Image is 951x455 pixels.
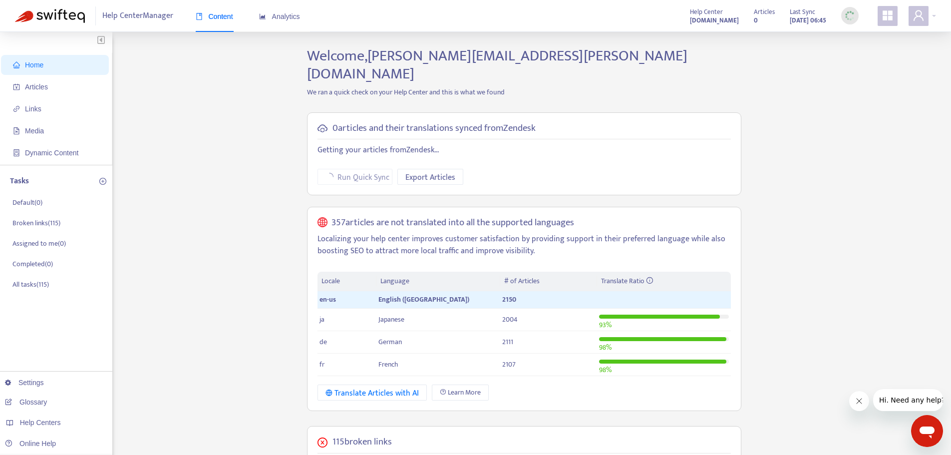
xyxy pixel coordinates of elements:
span: close-circle [317,438,327,448]
div: Translate Ratio [601,276,727,287]
a: Glossary [5,398,47,406]
span: en-us [319,294,336,305]
span: Help Center Manager [102,6,173,25]
strong: [DATE] 06:45 [790,15,826,26]
span: Links [25,105,41,113]
span: book [196,13,203,20]
span: Welcome, [PERSON_NAME][EMAIL_ADDRESS][PERSON_NAME][DOMAIN_NAME] [307,43,687,86]
span: 2107 [502,359,516,370]
span: Articles [25,83,48,91]
p: Localizing your help center improves customer satisfaction by providing support in their preferre... [317,233,731,257]
span: 93 % [599,319,612,331]
strong: [DOMAIN_NAME] [690,15,739,26]
span: Media [25,127,44,135]
span: German [378,336,402,348]
a: Online Help [5,440,56,448]
span: Run Quick Sync [337,171,389,184]
p: All tasks ( 115 ) [12,279,49,290]
div: Translate Articles with AI [325,387,419,400]
span: container [13,149,20,156]
p: Default ( 0 ) [12,197,42,208]
iframe: Button to launch messaging window [911,415,943,447]
span: Articles [754,6,775,17]
span: cloud-sync [317,123,327,133]
p: Getting your articles from Zendesk ... [317,144,731,156]
p: Broken links ( 115 ) [12,218,60,228]
span: Export Articles [405,171,455,184]
span: Hi. Need any help? [6,7,72,15]
span: account-book [13,83,20,90]
span: link [13,105,20,112]
span: fr [319,359,324,370]
span: file-image [13,127,20,134]
strong: 0 [754,15,758,26]
span: 98 % [599,342,612,353]
span: 2150 [502,294,516,305]
span: Japanese [378,314,404,325]
span: 2111 [502,336,513,348]
button: Export Articles [397,169,463,185]
img: Swifteq [15,9,85,23]
a: Settings [5,379,44,387]
p: Tasks [10,175,29,187]
span: Content [196,12,233,20]
img: sync_loading.0b5143dde30e3a21642e.gif [844,9,856,22]
p: Assigned to me ( 0 ) [12,238,66,249]
span: area-chart [259,13,266,20]
span: ja [319,314,324,325]
span: Home [25,61,43,69]
span: global [317,217,327,229]
span: Help Center [690,6,723,17]
span: Last Sync [790,6,815,17]
span: French [378,359,398,370]
span: English ([GEOGRAPHIC_DATA]) [378,294,469,305]
iframe: Close message [849,391,869,411]
span: Learn More [448,387,481,398]
span: user [913,9,925,21]
span: Help Centers [20,419,61,427]
button: Run Quick Sync [317,169,392,185]
button: Translate Articles with AI [317,385,427,401]
a: Learn More [432,385,489,401]
p: We ran a quick check on your Help Center and this is what we found [300,87,749,97]
th: Language [376,272,500,291]
span: plus-circle [99,178,106,185]
span: 2004 [502,314,518,325]
a: [DOMAIN_NAME] [690,14,739,26]
span: Dynamic Content [25,149,78,157]
th: Locale [317,272,376,291]
span: Analytics [259,12,300,20]
p: Completed ( 0 ) [12,259,53,269]
th: # of Articles [500,272,597,291]
h5: 115 broken links [332,437,392,448]
span: loading [325,172,334,181]
span: de [319,336,327,348]
span: appstore [882,9,894,21]
h5: 357 articles are not translated into all the supported languages [331,217,574,229]
iframe: Message from company [873,389,943,411]
span: 98 % [599,364,612,376]
span: home [13,61,20,68]
h5: 0 articles and their translations synced from Zendesk [332,123,536,134]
